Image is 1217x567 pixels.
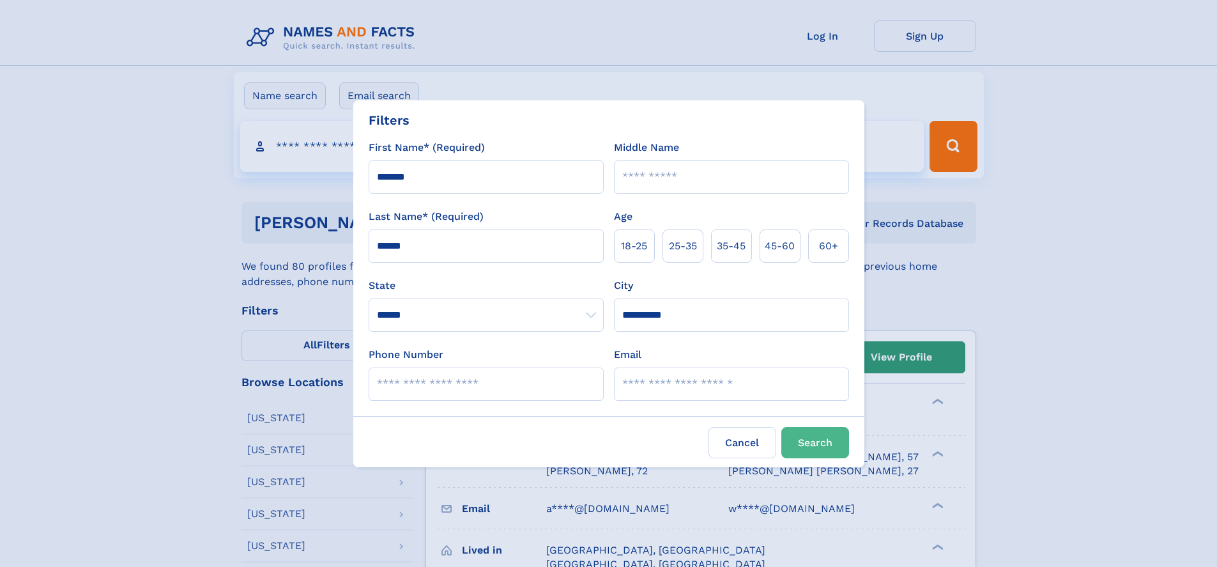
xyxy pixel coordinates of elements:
[614,278,633,293] label: City
[708,427,776,458] label: Cancel
[621,238,647,254] span: 18‑25
[765,238,795,254] span: 45‑60
[669,238,697,254] span: 25‑35
[369,140,485,155] label: First Name* (Required)
[369,347,443,362] label: Phone Number
[819,238,838,254] span: 60+
[369,209,484,224] label: Last Name* (Required)
[369,111,409,130] div: Filters
[369,278,604,293] label: State
[717,238,746,254] span: 35‑45
[614,209,632,224] label: Age
[614,140,679,155] label: Middle Name
[781,427,849,458] button: Search
[614,347,641,362] label: Email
